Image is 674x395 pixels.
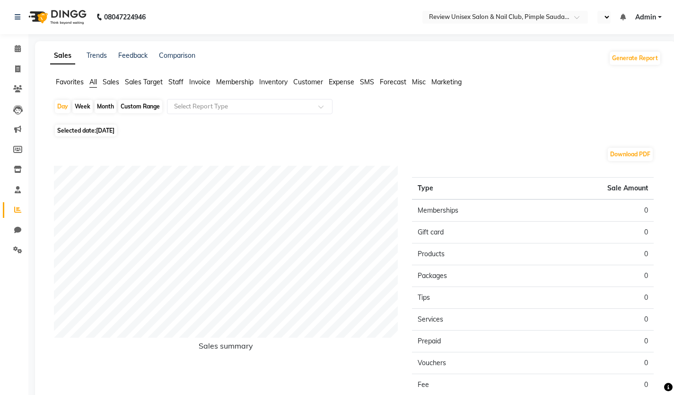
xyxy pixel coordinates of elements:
span: Inventory [259,78,288,86]
span: Forecast [380,78,406,86]
span: Expense [329,78,354,86]
div: Week [72,100,93,113]
td: Gift card [412,222,533,243]
td: Vouchers [412,352,533,374]
span: Favorites [56,78,84,86]
button: Download PDF [608,148,653,161]
td: Tips [412,287,533,309]
th: Sale Amount [533,178,654,200]
b: 08047224946 [104,4,146,30]
a: Trends [87,51,107,60]
span: Membership [216,78,254,86]
td: 0 [533,222,654,243]
th: Type [412,178,533,200]
span: All [89,78,97,86]
td: 0 [533,287,654,309]
td: 0 [533,309,654,331]
td: Services [412,309,533,331]
div: Day [55,100,70,113]
div: Custom Range [118,100,162,113]
span: Staff [168,78,184,86]
td: 0 [533,199,654,222]
span: Sales [103,78,119,86]
span: Customer [293,78,323,86]
span: Sales Target [125,78,163,86]
span: Admin [635,12,656,22]
span: SMS [360,78,374,86]
span: [DATE] [96,127,114,134]
td: 0 [533,331,654,352]
h6: Sales summary [54,341,398,354]
a: Feedback [118,51,148,60]
td: 0 [533,265,654,287]
td: Memberships [412,199,533,222]
img: logo [24,4,89,30]
a: Sales [50,47,75,64]
span: Selected date: [55,125,117,136]
td: 0 [533,352,654,374]
span: Invoice [189,78,210,86]
td: Packages [412,265,533,287]
td: 0 [533,243,654,265]
td: Prepaid [412,331,533,352]
td: Products [412,243,533,265]
span: Marketing [431,78,462,86]
div: Month [95,100,116,113]
button: Generate Report [610,52,660,65]
a: Comparison [159,51,195,60]
span: Misc [412,78,426,86]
